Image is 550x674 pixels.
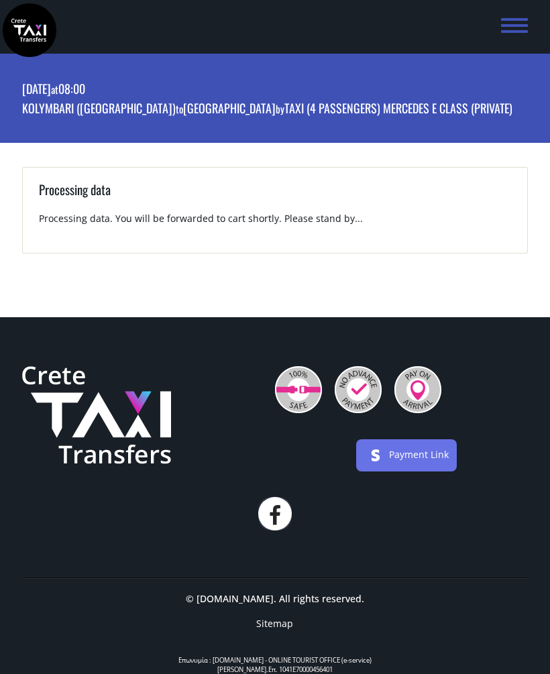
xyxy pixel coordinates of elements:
a: Crete Taxi Transfers | Booking page | Crete Taxi Transfers [3,21,56,36]
p: Processing data. You will be forwarded to cart shortly. Please stand by... [39,212,511,237]
a: facebook [258,497,292,530]
p: [DATE] 08:00 [22,80,512,100]
img: 100% Safe [275,366,322,413]
p: Kolymbari ([GEOGRAPHIC_DATA]) [GEOGRAPHIC_DATA] Taxi (4 passengers) Mercedes E Class (private) [22,100,512,119]
img: Crete Taxi Transfers | Booking page | Crete Taxi Transfers [3,3,56,57]
p: © [DOMAIN_NAME]. All rights reserved. [22,592,528,617]
a: Payment Link [389,448,449,461]
img: Crete Taxi Transfers [22,366,171,464]
small: by [276,101,284,116]
h3: Processing data [39,180,511,212]
small: at [51,82,58,97]
img: No Advance Payment [335,366,382,413]
img: Pay On Arrival [394,366,441,413]
img: stripe [365,445,386,466]
a: Sitemap [256,617,293,630]
small: to [176,101,183,116]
